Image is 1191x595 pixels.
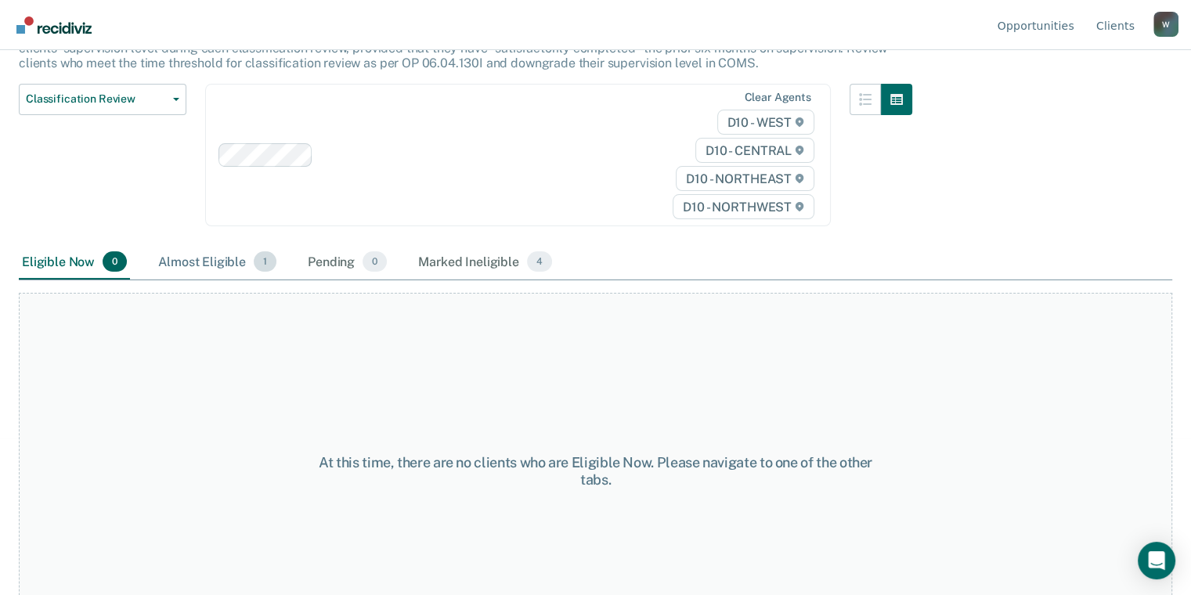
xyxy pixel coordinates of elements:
div: Clear agents [744,91,810,104]
span: 0 [363,251,387,272]
span: D10 - NORTHEAST [676,166,814,191]
span: 1 [254,251,276,272]
span: 0 [103,251,127,272]
img: Recidiviz [16,16,92,34]
button: Classification Review [19,84,186,115]
span: D10 - NORTHWEST [673,194,814,219]
div: At this time, there are no clients who are Eligible Now. Please navigate to one of the other tabs. [308,454,884,488]
span: Classification Review [26,92,167,106]
span: D10 - WEST [717,110,814,135]
span: 4 [527,251,552,272]
div: Open Intercom Messenger [1138,542,1175,579]
div: Almost Eligible1 [155,245,280,279]
div: W [1153,12,1178,37]
div: Marked Ineligible4 [415,245,555,279]
span: D10 - CENTRAL [695,138,814,163]
div: Eligible Now0 [19,245,130,279]
button: Profile dropdown button [1153,12,1178,37]
div: Pending0 [305,245,390,279]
